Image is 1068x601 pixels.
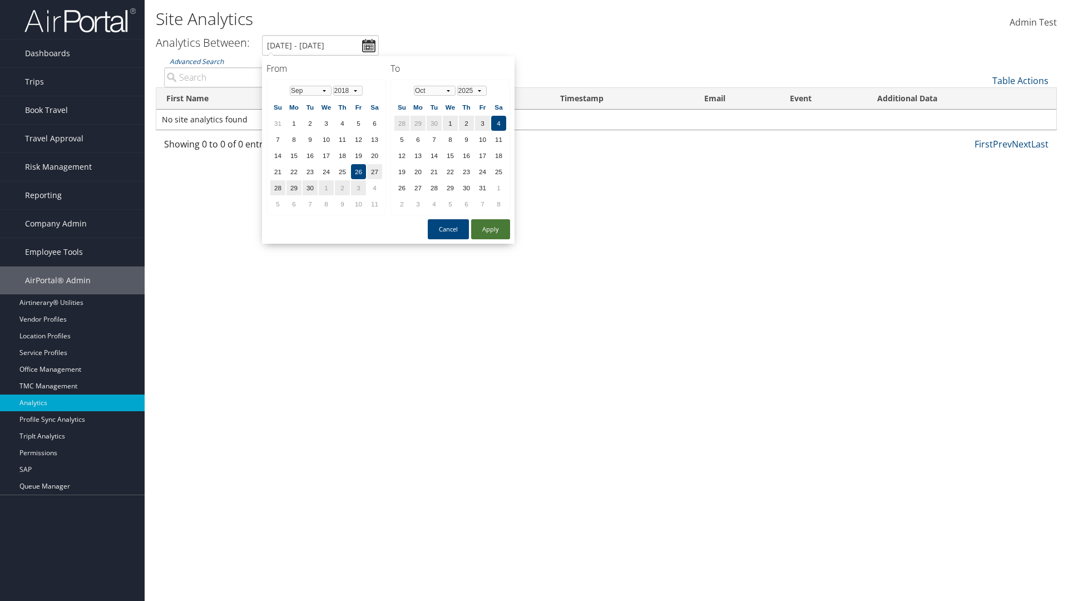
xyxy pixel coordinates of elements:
[411,148,426,163] td: 13
[286,196,301,211] td: 6
[367,132,382,147] td: 13
[351,196,366,211] td: 10
[491,196,506,211] td: 8
[335,164,350,179] td: 25
[351,100,366,115] th: Fr
[427,164,442,179] td: 21
[156,88,298,110] th: First Name: activate to sort column ascending
[471,219,510,239] button: Apply
[427,180,442,195] td: 28
[390,62,510,75] h4: To
[335,196,350,211] td: 9
[394,180,409,195] td: 26
[459,116,474,131] td: 2
[286,132,301,147] td: 8
[303,132,318,147] td: 9
[351,180,366,195] td: 3
[335,180,350,195] td: 2
[427,100,442,115] th: Tu
[443,100,458,115] th: We
[428,219,469,239] button: Cancel
[475,132,490,147] td: 10
[156,7,756,31] h1: Site Analytics
[780,88,867,110] th: Event
[491,132,506,147] td: 11
[411,180,426,195] td: 27
[303,116,318,131] td: 2
[303,196,318,211] td: 7
[992,75,1049,87] a: Table Actions
[156,110,1056,130] td: No site analytics found
[319,164,334,179] td: 24
[367,116,382,131] td: 6
[266,62,386,75] h4: From
[270,116,285,131] td: 31
[694,88,780,110] th: Email
[25,96,68,124] span: Book Travel
[1010,6,1057,40] a: Admin Test
[475,100,490,115] th: Fr
[411,164,426,179] td: 20
[25,181,62,209] span: Reporting
[394,148,409,163] td: 12
[367,100,382,115] th: Sa
[367,180,382,195] td: 4
[25,125,83,152] span: Travel Approval
[475,180,490,195] td: 31
[1031,138,1049,150] a: Last
[351,132,366,147] td: 12
[443,180,458,195] td: 29
[286,148,301,163] td: 15
[335,100,350,115] th: Th
[25,238,83,266] span: Employee Tools
[443,132,458,147] td: 8
[475,148,490,163] td: 17
[270,100,285,115] th: Su
[1012,138,1031,150] a: Next
[394,164,409,179] td: 19
[335,148,350,163] td: 18
[25,210,87,238] span: Company Admin
[1010,16,1057,28] span: Admin Test
[459,100,474,115] th: Th
[319,116,334,131] td: 3
[319,180,334,195] td: 1
[25,40,70,67] span: Dashboards
[475,164,490,179] td: 24
[475,116,490,131] td: 3
[411,116,426,131] td: 29
[367,196,382,211] td: 11
[24,7,136,33] img: airportal-logo.png
[319,148,334,163] td: 17
[335,116,350,131] td: 4
[303,100,318,115] th: Tu
[351,116,366,131] td: 5
[491,100,506,115] th: Sa
[411,132,426,147] td: 6
[367,164,382,179] td: 27
[491,148,506,163] td: 18
[394,116,409,131] td: 28
[550,88,694,110] th: Timestamp: activate to sort column ascending
[443,164,458,179] td: 22
[303,164,318,179] td: 23
[351,148,366,163] td: 19
[975,138,993,150] a: First
[443,116,458,131] td: 1
[25,267,91,294] span: AirPortal® Admin
[491,180,506,195] td: 1
[156,35,250,50] h3: Analytics Between:
[286,100,301,115] th: Mo
[164,137,373,156] div: Showing 0 to 0 of 0 entries
[164,67,373,87] input: Advanced Search
[286,180,301,195] td: 29
[25,153,92,181] span: Risk Management
[491,116,506,131] td: 4
[459,164,474,179] td: 23
[411,196,426,211] td: 3
[427,116,442,131] td: 30
[270,132,285,147] td: 7
[475,196,490,211] td: 7
[411,100,426,115] th: Mo
[993,138,1012,150] a: Prev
